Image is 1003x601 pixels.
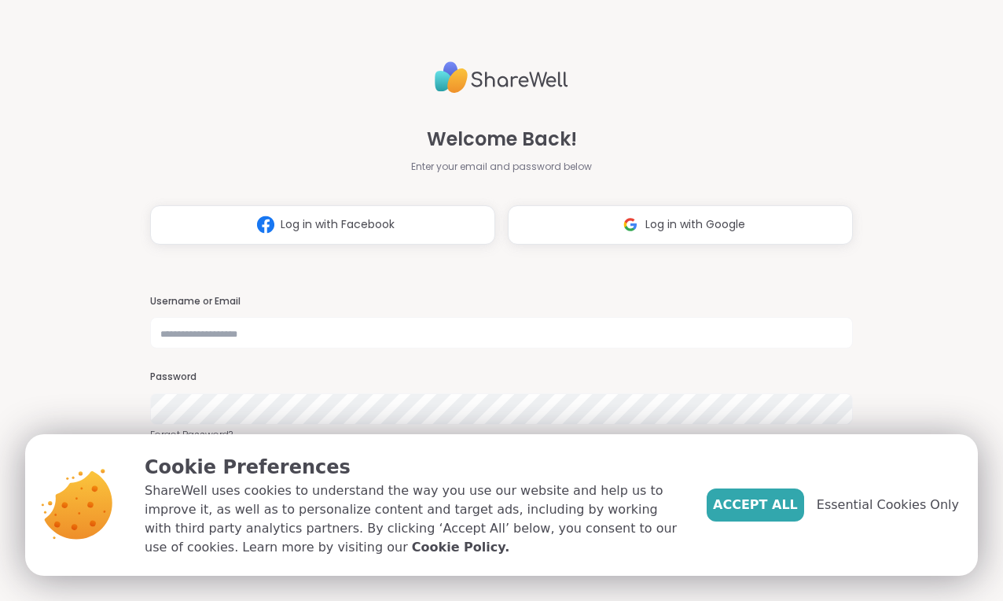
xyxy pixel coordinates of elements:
span: Welcome Back! [427,125,577,153]
a: Forgot Password? [150,428,852,442]
button: Log in with Google [508,205,853,245]
h3: Password [150,371,852,384]
p: Cookie Preferences [145,453,682,481]
span: Log in with Facebook [281,216,395,233]
span: Log in with Google [645,216,745,233]
button: Accept All [707,489,804,522]
img: ShareWell Logomark [615,210,645,239]
a: Cookie Policy. [412,538,509,557]
button: Log in with Facebook [150,205,495,245]
img: ShareWell Logomark [251,210,281,239]
p: ShareWell uses cookies to understand the way you use our website and help us to improve it, as we... [145,481,682,557]
span: Enter your email and password below [411,160,592,174]
h3: Username or Email [150,295,852,308]
span: Accept All [713,496,798,514]
span: Essential Cookies Only [817,496,959,514]
img: ShareWell Logo [435,55,568,100]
